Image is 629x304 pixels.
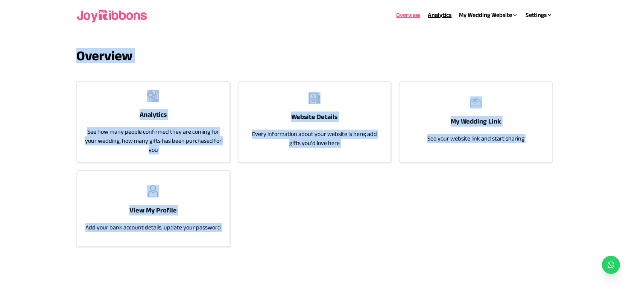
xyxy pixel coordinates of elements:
[399,81,553,163] a: joyribbonsMy Wedding LinkSee your website link and start sharing
[246,130,383,148] p: Every information about your website is here; add gifts you'd love here
[76,48,553,63] h3: Overview
[238,81,392,163] a: joyribbonsWebsite DetailsEvery information about your website is here; add gifts you'd love here
[76,170,230,247] a: joyribbonsView My ProfileAdd your bank account details, update your password
[291,112,337,122] h3: Website Details
[147,90,159,102] img: joyribbons
[470,96,482,108] img: joyribbons
[129,205,177,215] h3: View My Profile
[451,116,501,127] h3: My Wedding Link
[76,3,149,27] img: joyribbons
[76,81,230,163] a: joyribbonsAnalyticsSee how many people confirmed they are coming for your wedding, how many gifts...
[526,11,553,20] div: Settings
[85,127,222,154] p: See how many people confirmed they are coming for your wedding, how many gifts has been purchased...
[459,11,518,20] div: My Wedding Website
[147,185,159,197] img: joyribbons
[396,12,420,18] a: Overview
[427,134,524,143] p: See your website link and start sharing
[140,109,167,120] h3: Analytics
[308,92,321,104] img: joyribbons
[85,223,221,232] p: Add your bank account details, update your password
[428,12,451,18] a: Analytics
